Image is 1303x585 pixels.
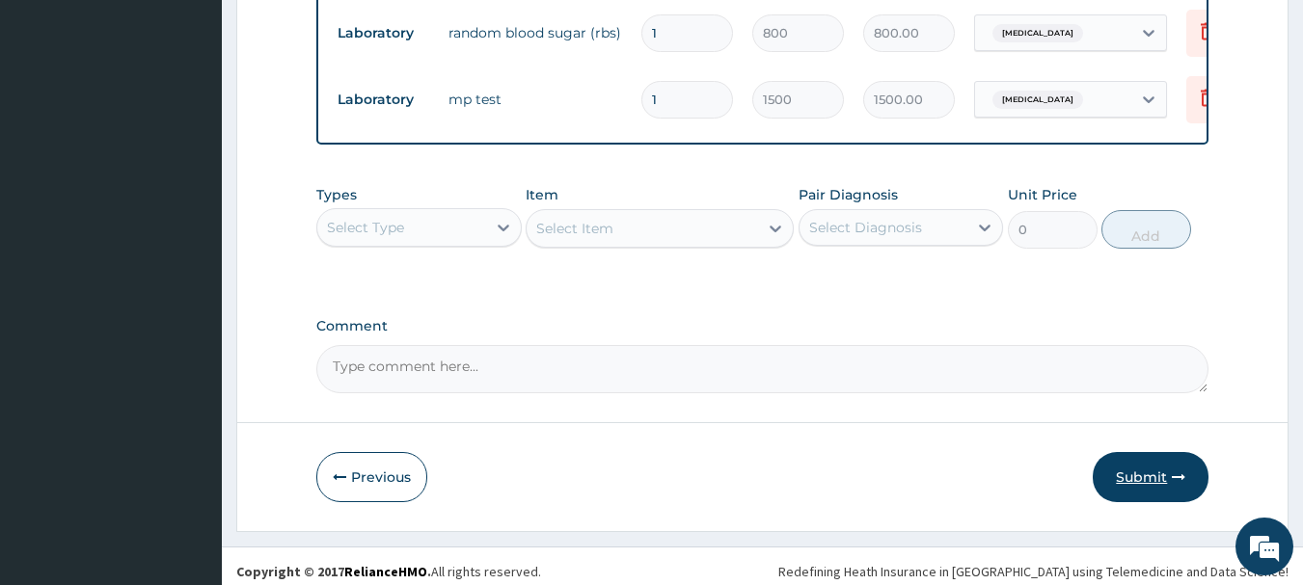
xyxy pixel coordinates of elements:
[344,563,427,580] a: RelianceHMO
[100,108,324,133] div: Chat with us now
[992,24,1083,43] span: [MEDICAL_DATA]
[439,13,632,52] td: random blood sugar (rbs)
[112,172,266,366] span: We're online!
[1093,452,1208,502] button: Submit
[36,96,78,145] img: d_794563401_company_1708531726252_794563401
[992,91,1083,110] span: [MEDICAL_DATA]
[526,185,558,204] label: Item
[316,10,363,56] div: Minimize live chat window
[439,80,632,119] td: mp test
[1101,210,1191,249] button: Add
[778,562,1289,581] div: Redefining Heath Insurance in [GEOGRAPHIC_DATA] using Telemedicine and Data Science!
[316,187,357,203] label: Types
[328,82,439,118] td: Laboratory
[799,185,898,204] label: Pair Diagnosis
[316,452,427,502] button: Previous
[328,15,439,51] td: Laboratory
[327,218,404,237] div: Select Type
[316,318,1209,334] label: Comment
[236,563,431,580] strong: Copyright © 2017 .
[10,385,367,452] textarea: Type your message and hit 'Enter'
[809,218,922,237] div: Select Diagnosis
[1008,185,1077,204] label: Unit Price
